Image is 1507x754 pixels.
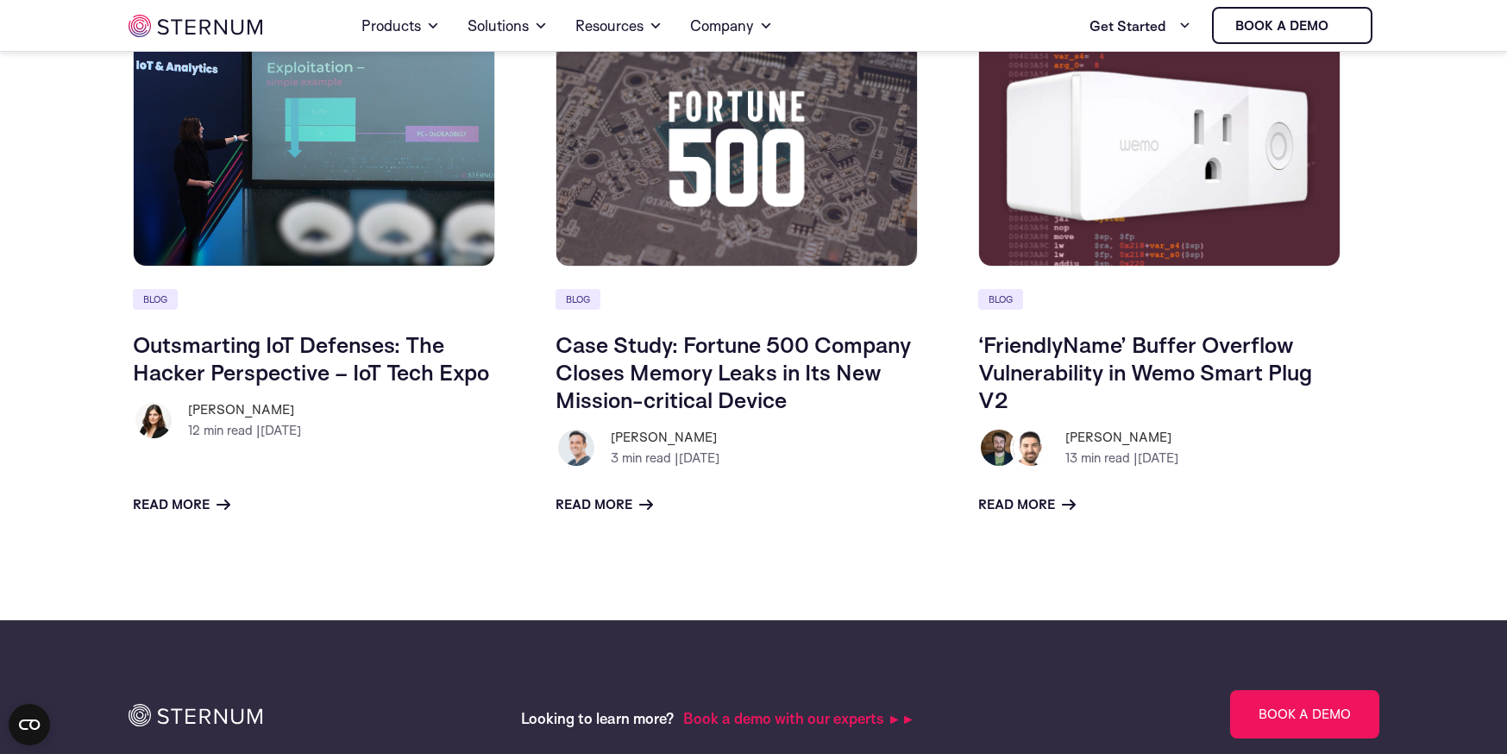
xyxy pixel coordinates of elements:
[1010,427,1052,468] img: Reuven Yakar
[1065,449,1077,466] span: 13
[1138,449,1178,466] span: [DATE]
[361,2,440,50] a: Products
[679,449,719,466] span: [DATE]
[468,2,548,50] a: Solutions
[978,31,1341,267] img: ‘FriendlyName’ Buffer Overflow Vulnerability in Wemo Smart Plug V2
[556,330,911,413] a: Case Study: Fortune 500 Company Closes Memory Leaks in Its New Mission-critical Device
[133,31,495,267] img: Outsmarting IoT Defenses: The Hacker Perspective – IoT Tech Expo
[683,709,915,727] span: Book a demo with our experts ►►
[556,427,597,468] img: Igal Zeifman
[1212,7,1372,44] a: Book a demo
[978,494,1076,515] a: Read more
[188,420,301,441] p: min read |
[556,31,918,267] img: Case Study: Fortune 500 Company Closes Memory Leaks in Its New Mission-critical Device
[611,448,719,468] p: min read |
[611,449,618,466] span: 3
[129,704,262,726] img: icon
[556,289,600,310] a: Blog
[133,330,489,386] a: Outsmarting IoT Defenses: The Hacker Perspective – IoT Tech Expo
[1065,448,1178,468] p: min read |
[188,399,301,420] h6: [PERSON_NAME]
[133,399,174,441] img: Natali Tshuva
[556,494,653,515] a: Read more
[1089,9,1191,43] a: Get Started
[978,330,1312,413] a: ‘FriendlyName’ Buffer Overflow Vulnerability in Wemo Smart Plug V2
[575,2,662,50] a: Resources
[611,427,719,448] h6: [PERSON_NAME]
[9,704,50,745] button: Open CMP widget
[978,427,1020,468] img: Amit Serper
[261,422,301,438] span: [DATE]
[978,289,1023,310] a: Blog
[188,422,200,438] span: 12
[521,709,675,727] span: Looking to learn more?
[1230,690,1379,738] a: Book a Demo
[1335,19,1349,33] img: sternum iot
[129,15,262,37] img: sternum iot
[133,289,178,310] a: Blog
[690,2,773,50] a: Company
[1065,427,1178,448] h6: [PERSON_NAME]
[133,494,230,515] a: Read more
